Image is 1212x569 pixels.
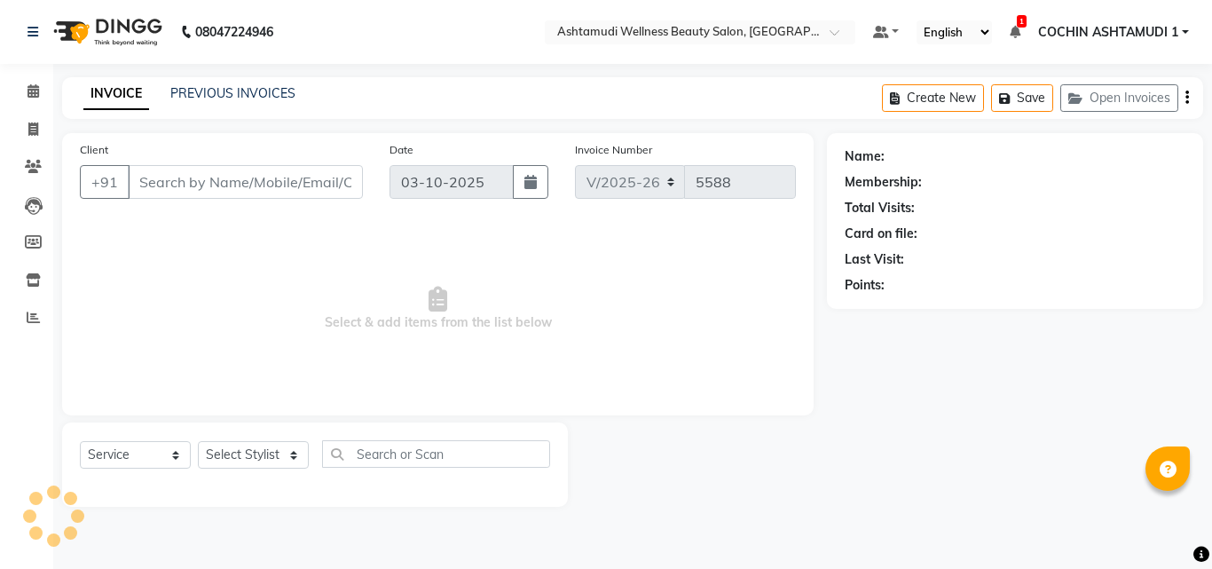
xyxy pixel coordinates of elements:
[845,250,904,269] div: Last Visit:
[575,142,652,158] label: Invoice Number
[170,85,295,101] a: PREVIOUS INVOICES
[845,147,885,166] div: Name:
[83,78,149,110] a: INVOICE
[845,173,922,192] div: Membership:
[80,220,796,398] span: Select & add items from the list below
[882,84,984,112] button: Create New
[80,165,130,199] button: +91
[80,142,108,158] label: Client
[845,276,885,295] div: Points:
[45,7,167,57] img: logo
[845,199,915,217] div: Total Visits:
[991,84,1053,112] button: Save
[1017,15,1027,28] span: 1
[845,225,917,243] div: Card on file:
[390,142,413,158] label: Date
[322,440,550,468] input: Search or Scan
[1038,23,1178,42] span: COCHIN ASHTAMUDI 1
[128,165,363,199] input: Search by Name/Mobile/Email/Code
[1060,84,1178,112] button: Open Invoices
[195,7,273,57] b: 08047224946
[1010,24,1020,40] a: 1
